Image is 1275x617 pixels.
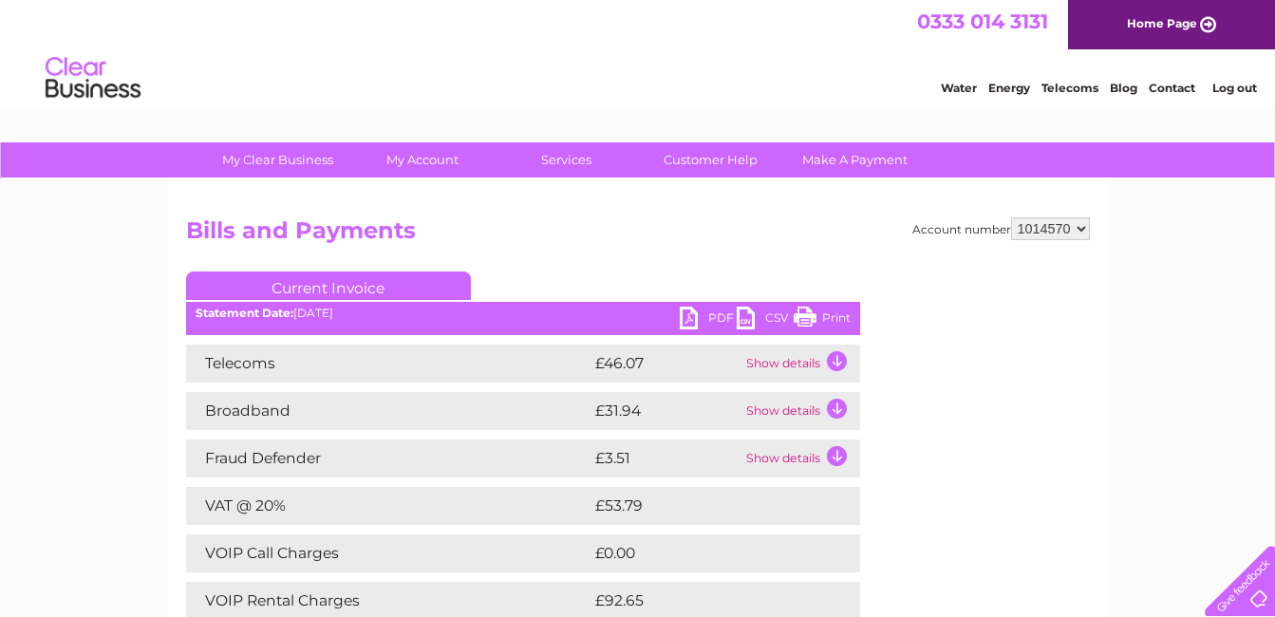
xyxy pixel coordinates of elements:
[1149,81,1195,95] a: Contact
[737,307,794,334] a: CSV
[199,142,356,178] a: My Clear Business
[591,534,816,572] td: £0.00
[190,10,1087,92] div: Clear Business is a trading name of Verastar Limited (registered in [GEOGRAPHIC_DATA] No. 3667643...
[741,392,860,430] td: Show details
[186,271,471,300] a: Current Invoice
[632,142,789,178] a: Customer Help
[186,217,1090,253] h2: Bills and Payments
[186,345,591,383] td: Telecoms
[741,439,860,477] td: Show details
[186,487,591,525] td: VAT @ 20%
[777,142,933,178] a: Make A Payment
[941,81,977,95] a: Water
[196,306,293,320] b: Statement Date:
[1212,81,1257,95] a: Log out
[344,142,500,178] a: My Account
[591,392,741,430] td: £31.94
[917,9,1048,33] a: 0333 014 3131
[794,307,851,334] a: Print
[186,392,591,430] td: Broadband
[186,439,591,477] td: Fraud Defender
[1041,81,1098,95] a: Telecoms
[988,81,1030,95] a: Energy
[591,439,741,477] td: £3.51
[591,345,741,383] td: £46.07
[741,345,860,383] td: Show details
[186,307,860,320] div: [DATE]
[680,307,737,334] a: PDF
[912,217,1090,240] div: Account number
[186,534,591,572] td: VOIP Call Charges
[45,49,141,107] img: logo.png
[1110,81,1137,95] a: Blog
[591,487,821,525] td: £53.79
[488,142,645,178] a: Services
